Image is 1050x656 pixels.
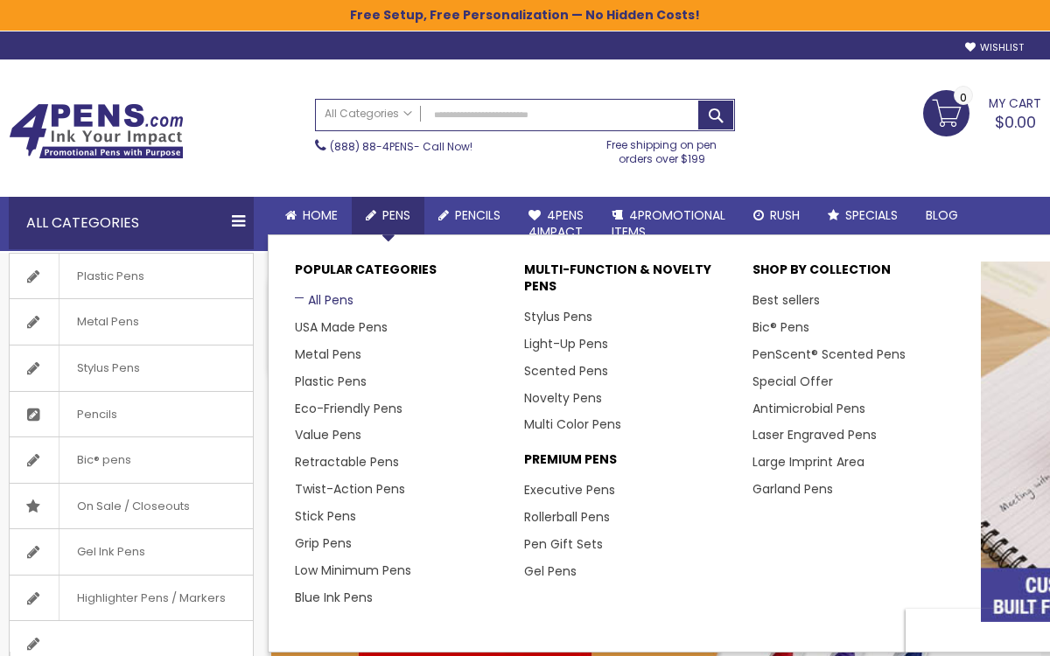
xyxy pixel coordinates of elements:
[524,335,608,352] a: Light-Up Pens
[10,576,253,621] a: Highlighter Pens / Markers
[424,197,514,234] a: Pencils
[10,392,253,437] a: Pencils
[295,426,361,443] a: Value Pens
[524,562,577,580] a: Gel Pens
[752,453,864,471] a: Large Imprint Area
[9,197,254,249] div: All Categories
[912,197,972,234] a: Blog
[303,206,338,224] span: Home
[325,107,412,121] span: All Categories
[965,41,1024,54] a: Wishlist
[612,206,725,241] span: 4PROMOTIONAL ITEMS
[455,206,500,224] span: Pencils
[752,480,833,498] a: Garland Pens
[271,197,352,234] a: Home
[295,507,356,525] a: Stick Pens
[295,262,506,287] p: Popular Categories
[59,437,149,483] span: Bic® pens
[10,437,253,483] a: Bic® pens
[752,291,820,309] a: Best sellers
[59,254,162,299] span: Plastic Pens
[524,415,621,433] a: Multi Color Pens
[295,345,361,363] a: Metal Pens
[528,206,584,241] span: 4Pens 4impact
[589,131,736,166] div: Free shipping on pen orders over $199
[330,139,472,154] span: - Call Now!
[10,299,253,345] a: Metal Pens
[316,100,421,129] a: All Categories
[295,400,402,417] a: Eco-Friendly Pens
[752,345,906,363] a: PenScent® Scented Pens
[514,197,598,251] a: 4Pens4impact
[9,103,184,159] img: 4Pens Custom Pens and Promotional Products
[10,529,253,575] a: Gel Ink Pens
[295,534,352,552] a: Grip Pens
[295,453,399,471] a: Retractable Pens
[59,299,157,345] span: Metal Pens
[960,89,967,106] span: 0
[752,373,833,390] a: Special Offer
[59,529,163,575] span: Gel Ink Pens
[330,139,414,154] a: (888) 88-4PENS
[752,318,809,336] a: Bic® Pens
[770,206,800,224] span: Rush
[59,345,157,391] span: Stylus Pens
[524,451,735,477] p: Premium Pens
[382,206,410,224] span: Pens
[739,197,814,234] a: Rush
[814,197,912,234] a: Specials
[59,484,207,529] span: On Sale / Closeouts
[10,254,253,299] a: Plastic Pens
[524,535,603,553] a: Pen Gift Sets
[59,576,243,621] span: Highlighter Pens / Markers
[295,480,405,498] a: Twist-Action Pens
[524,508,610,526] a: Rollerball Pens
[295,562,411,579] a: Low Minimum Pens
[995,111,1036,133] span: $0.00
[295,318,388,336] a: USA Made Pens
[295,291,353,309] a: All Pens
[10,484,253,529] a: On Sale / Closeouts
[752,400,865,417] a: Antimicrobial Pens
[926,206,958,224] span: Blog
[845,206,898,224] span: Specials
[524,481,615,499] a: Executive Pens
[10,345,253,391] a: Stylus Pens
[906,609,1050,656] iframe: Google Customer Reviews
[524,362,608,380] a: Scented Pens
[524,389,602,407] a: Novelty Pens
[752,426,877,443] a: Laser Engraved Pens
[524,262,735,304] p: Multi-Function & Novelty Pens
[295,373,367,390] a: Plastic Pens
[524,308,592,325] a: Stylus Pens
[295,589,373,606] a: Blue Ink Pens
[59,392,135,437] span: Pencils
[752,262,963,287] p: Shop By Collection
[923,90,1041,134] a: $0.00 0
[352,197,424,234] a: Pens
[598,197,739,251] a: 4PROMOTIONALITEMS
